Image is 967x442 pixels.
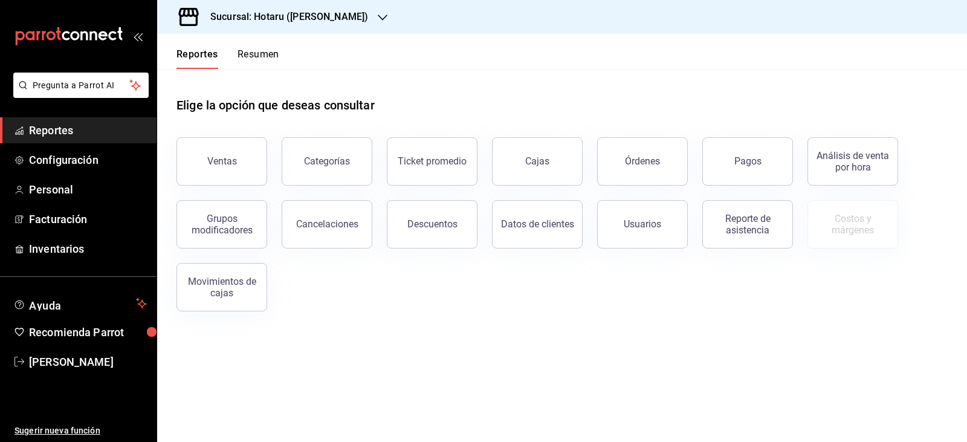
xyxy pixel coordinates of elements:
span: Personal [29,181,147,198]
div: Cancelaciones [296,218,358,230]
button: Movimientos de cajas [176,263,267,311]
div: Ticket promedio [398,155,467,167]
button: Datos de clientes [492,200,583,249]
div: Reporte de asistencia [710,213,785,236]
button: Órdenes [597,137,688,186]
div: Descuentos [407,218,458,230]
div: Pagos [734,155,762,167]
button: Descuentos [387,200,477,249]
div: Categorías [304,155,350,167]
span: Configuración [29,152,147,168]
button: open_drawer_menu [133,31,143,41]
div: Órdenes [625,155,660,167]
div: Cajas [525,154,550,169]
button: Pagos [702,137,793,186]
button: Ticket promedio [387,137,477,186]
div: Análisis de venta por hora [815,150,890,173]
div: Ventas [207,155,237,167]
span: Recomienda Parrot [29,324,147,340]
button: Cancelaciones [282,200,372,249]
div: Grupos modificadores [184,213,259,236]
div: Usuarios [624,218,661,230]
button: Resumen [238,48,279,69]
button: Reporte de asistencia [702,200,793,249]
span: Facturación [29,211,147,227]
button: Análisis de venta por hora [807,137,898,186]
div: Costos y márgenes [815,213,890,236]
h1: Elige la opción que deseas consultar [176,96,375,114]
button: Contrata inventarios para ver este reporte [807,200,898,249]
div: Datos de clientes [501,218,574,230]
button: Pregunta a Parrot AI [13,73,149,98]
span: Ayuda [29,296,131,311]
a: Pregunta a Parrot AI [8,88,149,100]
button: Reportes [176,48,218,69]
button: Grupos modificadores [176,200,267,249]
span: Reportes [29,122,147,138]
button: Categorías [282,137,372,186]
button: Usuarios [597,200,688,249]
span: Inventarios [29,241,147,257]
h3: Sucursal: Hotaru ([PERSON_NAME]) [201,10,368,24]
span: [PERSON_NAME] [29,354,147,370]
a: Cajas [492,137,583,186]
div: Movimientos de cajas [184,276,259,299]
div: navigation tabs [176,48,279,69]
button: Ventas [176,137,267,186]
span: Pregunta a Parrot AI [33,79,130,92]
span: Sugerir nueva función [15,424,147,437]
